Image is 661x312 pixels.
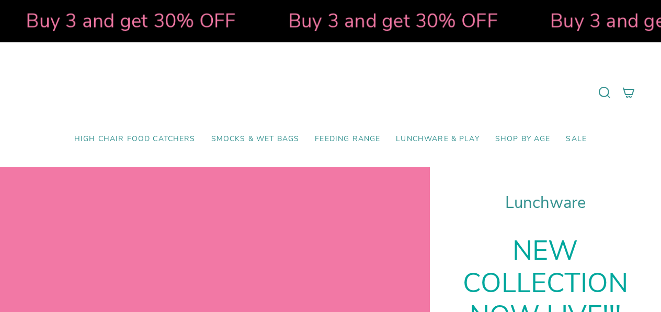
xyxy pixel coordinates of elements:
span: High Chair Food Catchers [74,135,196,144]
a: Mumma’s Little Helpers [241,58,421,127]
a: SALE [558,127,595,152]
a: Lunchware & Play [388,127,487,152]
span: Smocks & Wet Bags [211,135,300,144]
a: High Chair Food Catchers [66,127,203,152]
strong: Buy 3 and get 30% OFF [26,8,236,34]
span: Lunchware & Play [396,135,479,144]
a: Feeding Range [307,127,388,152]
span: SALE [566,135,587,144]
strong: Buy 3 and get 30% OFF [288,8,498,34]
a: Shop by Age [487,127,559,152]
span: Feeding Range [315,135,380,144]
h1: Lunchware [456,193,635,213]
a: Smocks & Wet Bags [203,127,307,152]
span: Shop by Age [495,135,551,144]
